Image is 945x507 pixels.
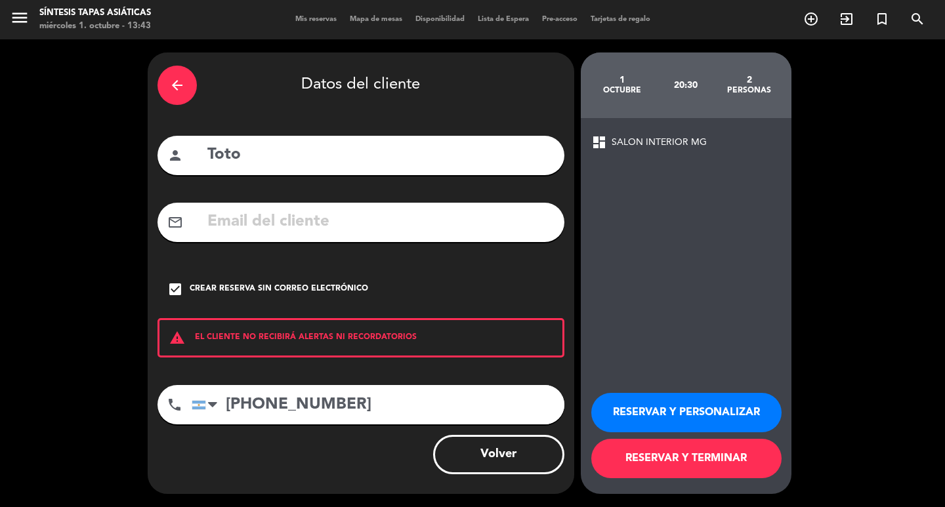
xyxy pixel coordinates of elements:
input: Email del cliente [206,209,555,235]
div: Síntesis Tapas Asiáticas [39,7,151,20]
div: miércoles 1. octubre - 13:43 [39,20,151,33]
span: Lista de Espera [471,16,535,23]
div: EL CLIENTE NO RECIBIRÁ ALERTAS NI RECORDATORIOS [157,318,564,357]
div: octubre [591,85,654,96]
span: dashboard [591,134,607,150]
div: 20:30 [654,62,717,108]
i: search [910,11,925,27]
i: person [167,148,183,163]
span: Disponibilidad [409,16,471,23]
span: Tarjetas de regalo [584,16,657,23]
button: menu [10,8,30,32]
span: Mapa de mesas [343,16,409,23]
span: Pre-acceso [535,16,584,23]
input: Nombre del cliente [206,142,555,169]
i: mail_outline [167,214,183,230]
i: turned_in_not [874,11,890,27]
button: RESERVAR Y PERSONALIZAR [591,393,782,432]
span: Mis reservas [289,16,343,23]
div: Crear reserva sin correo electrónico [190,283,368,296]
i: arrow_back [169,77,185,93]
i: phone [167,397,182,413]
i: exit_to_app [839,11,854,27]
i: add_circle_outline [803,11,819,27]
div: 1 [591,75,654,85]
i: menu [10,8,30,28]
div: Argentina: +54 [192,386,222,424]
input: Número de teléfono... [192,385,564,424]
div: 2 [717,75,781,85]
button: Volver [433,435,564,474]
span: SALON INTERIOR MG [612,135,707,150]
div: Datos del cliente [157,62,564,108]
div: personas [717,85,781,96]
i: warning [159,330,195,346]
button: RESERVAR Y TERMINAR [591,439,782,478]
i: check_box [167,281,183,297]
